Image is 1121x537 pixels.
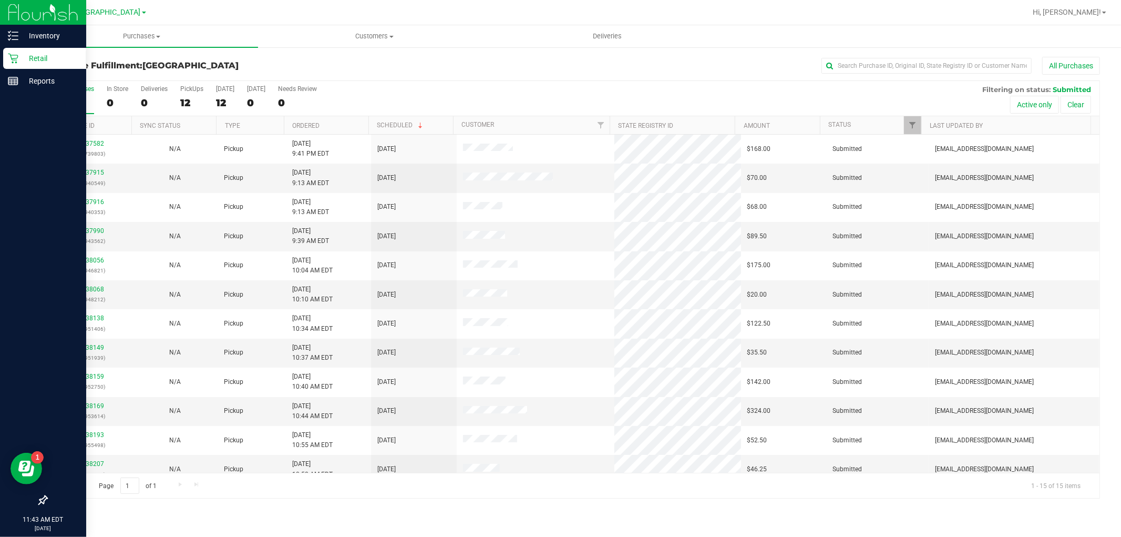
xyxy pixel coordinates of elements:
[278,97,317,109] div: 0
[53,353,126,363] p: (316951939)
[935,377,1034,387] span: [EMAIL_ADDRESS][DOMAIN_NAME]
[278,85,317,93] div: Needs Review
[377,377,396,387] span: [DATE]
[491,25,724,47] a: Deliveries
[169,407,181,414] span: Not Applicable
[832,319,862,329] span: Submitted
[75,198,104,206] a: 11837916
[8,76,18,86] inline-svg: Reports
[377,260,396,270] span: [DATE]
[224,406,243,416] span: Pickup
[169,348,181,358] button: N/A
[1010,96,1059,114] button: Active only
[141,97,168,109] div: 0
[169,377,181,387] button: N/A
[292,226,329,246] span: [DATE] 9:39 AM EDT
[935,260,1034,270] span: [EMAIL_ADDRESS][DOMAIN_NAME]
[935,173,1034,183] span: [EMAIL_ADDRESS][DOMAIN_NAME]
[53,178,126,188] p: (316940549)
[53,207,126,217] p: (316940353)
[828,121,851,128] a: Status
[377,144,396,154] span: [DATE]
[224,202,243,212] span: Pickup
[377,406,396,416] span: [DATE]
[832,435,862,445] span: Submitted
[747,260,771,270] span: $175.00
[107,85,128,93] div: In Store
[224,348,243,358] span: Pickup
[169,260,181,270] button: N/A
[292,459,333,479] span: [DATE] 10:58 AM EDT
[75,431,104,439] a: 11838193
[292,401,333,421] span: [DATE] 10:44 AM EDT
[25,32,258,41] span: Purchases
[935,319,1034,329] span: [EMAIL_ADDRESS][DOMAIN_NAME]
[75,257,104,264] a: 11838056
[935,464,1034,474] span: [EMAIL_ADDRESS][DOMAIN_NAME]
[169,290,181,300] button: N/A
[18,75,81,87] p: Reports
[169,174,181,181] span: Not Applicable
[90,478,166,494] span: Page of 1
[747,435,767,445] span: $52.50
[747,290,767,300] span: $20.00
[747,319,771,329] span: $122.50
[377,319,396,329] span: [DATE]
[5,515,81,524] p: 11:43 AM EDT
[8,31,18,41] inline-svg: Inventory
[224,377,243,387] span: Pickup
[832,377,862,387] span: Submitted
[747,377,771,387] span: $142.00
[18,29,81,42] p: Inventory
[11,453,42,484] iframe: Resource center
[747,173,767,183] span: $70.00
[169,203,181,210] span: Not Applicable
[169,437,181,444] span: Not Applicable
[18,52,81,65] p: Retail
[832,202,862,212] span: Submitted
[224,260,243,270] span: Pickup
[292,313,333,333] span: [DATE] 10:34 AM EDT
[935,435,1034,445] span: [EMAIL_ADDRESS][DOMAIN_NAME]
[53,266,126,276] p: (316946821)
[140,122,181,129] a: Sync Status
[169,465,181,473] span: Not Applicable
[169,406,181,416] button: N/A
[292,139,329,159] span: [DATE] 9:41 PM EDT
[224,290,243,300] span: Pickup
[53,324,126,334] p: (316951406)
[744,122,770,129] a: Amount
[377,231,396,241] span: [DATE]
[180,85,203,93] div: PickUps
[53,470,126,480] p: (316955267)
[75,286,104,293] a: 11838068
[821,58,1032,74] input: Search Purchase ID, Original ID, State Registry ID or Customer Name...
[1023,478,1089,493] span: 1 - 15 of 15 items
[904,116,921,134] a: Filter
[75,402,104,410] a: 11838169
[169,464,181,474] button: N/A
[169,145,181,153] span: Not Applicable
[224,319,243,329] span: Pickup
[832,348,862,358] span: Submitted
[169,261,181,269] span: Not Applicable
[930,122,983,129] a: Last Updated By
[935,290,1034,300] span: [EMAIL_ADDRESS][DOMAIN_NAME]
[292,122,320,129] a: Ordered
[224,435,243,445] span: Pickup
[169,378,181,386] span: Not Applicable
[747,144,771,154] span: $168.00
[169,231,181,241] button: N/A
[8,53,18,64] inline-svg: Retail
[832,231,862,241] span: Submitted
[169,320,181,327] span: Not Applicable
[935,202,1034,212] span: [EMAIL_ADDRESS][DOMAIN_NAME]
[292,430,333,450] span: [DATE] 10:55 AM EDT
[377,121,425,129] a: Scheduled
[292,372,333,392] span: [DATE] 10:40 AM EDT
[169,173,181,183] button: N/A
[247,85,265,93] div: [DATE]
[53,149,126,159] p: (316739803)
[982,85,1051,94] span: Filtering on status:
